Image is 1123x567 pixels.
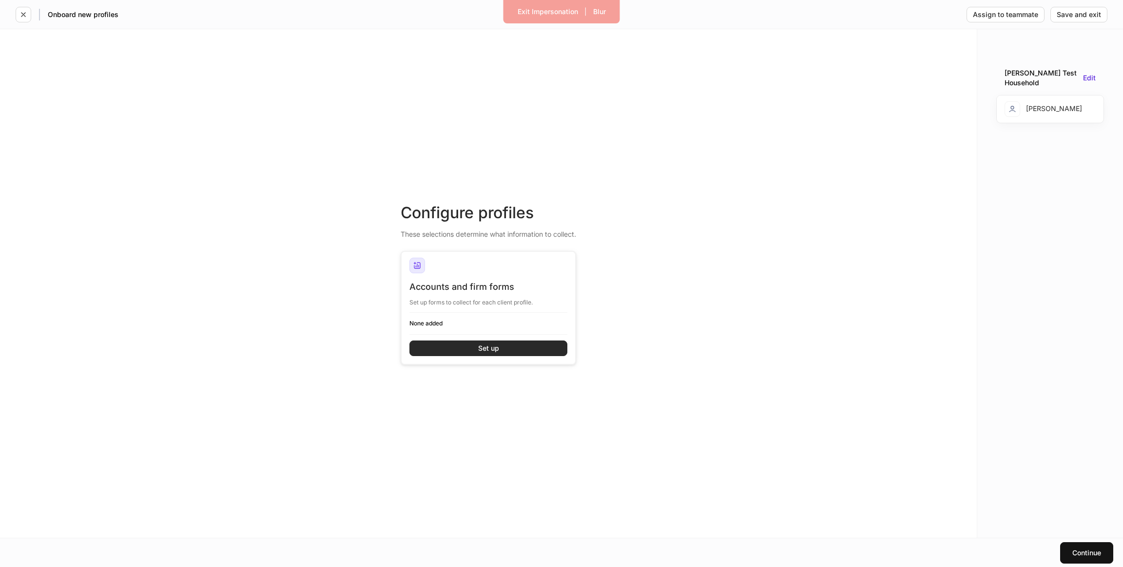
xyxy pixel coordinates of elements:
button: Blur [587,4,612,19]
div: Save and exit [1057,11,1101,18]
button: Assign to teammate [967,7,1045,22]
button: Edit [1083,75,1096,81]
button: Continue [1060,542,1113,564]
div: Assign to teammate [973,11,1038,18]
div: Accounts and firm forms [409,281,567,293]
div: Configure profiles [401,202,576,224]
div: [PERSON_NAME] Test Household [1005,68,1079,88]
div: Blur [593,8,606,15]
div: Exit Impersonation [518,8,578,15]
h6: None added [409,319,567,328]
div: These selections determine what information to collect. [401,224,576,239]
div: Continue [1072,549,1101,556]
button: Exit Impersonation [511,4,584,19]
h5: Onboard new profiles [48,10,118,19]
div: Set up forms to collect for each client profile. [409,293,567,306]
button: Set up [409,340,567,356]
div: [PERSON_NAME] [1005,101,1082,117]
div: Set up [478,345,499,352]
button: Save and exit [1050,7,1107,22]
